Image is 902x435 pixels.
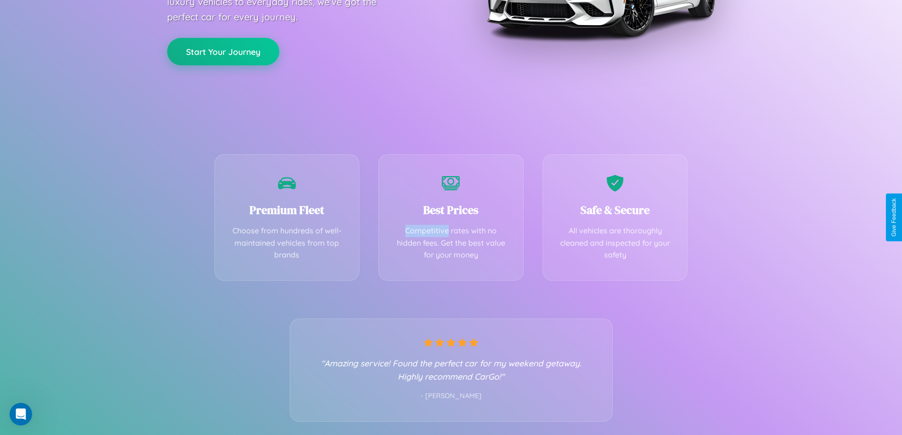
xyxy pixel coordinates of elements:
iframe: Intercom live chat [9,403,32,426]
h3: Best Prices [393,202,509,218]
div: Give Feedback [891,198,897,237]
p: "Amazing service! Found the perfect car for my weekend getaway. Highly recommend CarGo!" [309,356,593,383]
button: Start Your Journey [167,38,279,65]
h3: Safe & Secure [557,202,673,218]
p: Competitive rates with no hidden fees. Get the best value for your money [393,225,509,261]
p: - [PERSON_NAME] [309,390,593,402]
p: Choose from hundreds of well-maintained vehicles from top brands [229,225,345,261]
p: All vehicles are thoroughly cleaned and inspected for your safety [557,225,673,261]
h3: Premium Fleet [229,202,345,218]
